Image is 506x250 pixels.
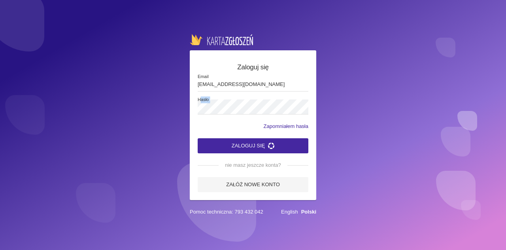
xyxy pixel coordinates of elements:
span: Pomoc techniczna: 793 432 042 [190,208,263,216]
span: Email [198,74,313,80]
span: nie masz jeszcze konta? [219,161,287,169]
span: Hasło [198,97,313,103]
a: Polski [301,209,316,215]
img: logo-karta.png [190,34,253,45]
input: Email [198,76,308,92]
button: Zaloguj się [198,138,308,153]
input: Hasło [198,99,308,115]
a: Załóż nowe konto [198,177,308,192]
a: English [281,209,298,215]
h5: Zaloguj się [198,62,308,73]
a: Zapomniałem hasła [264,122,308,130]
